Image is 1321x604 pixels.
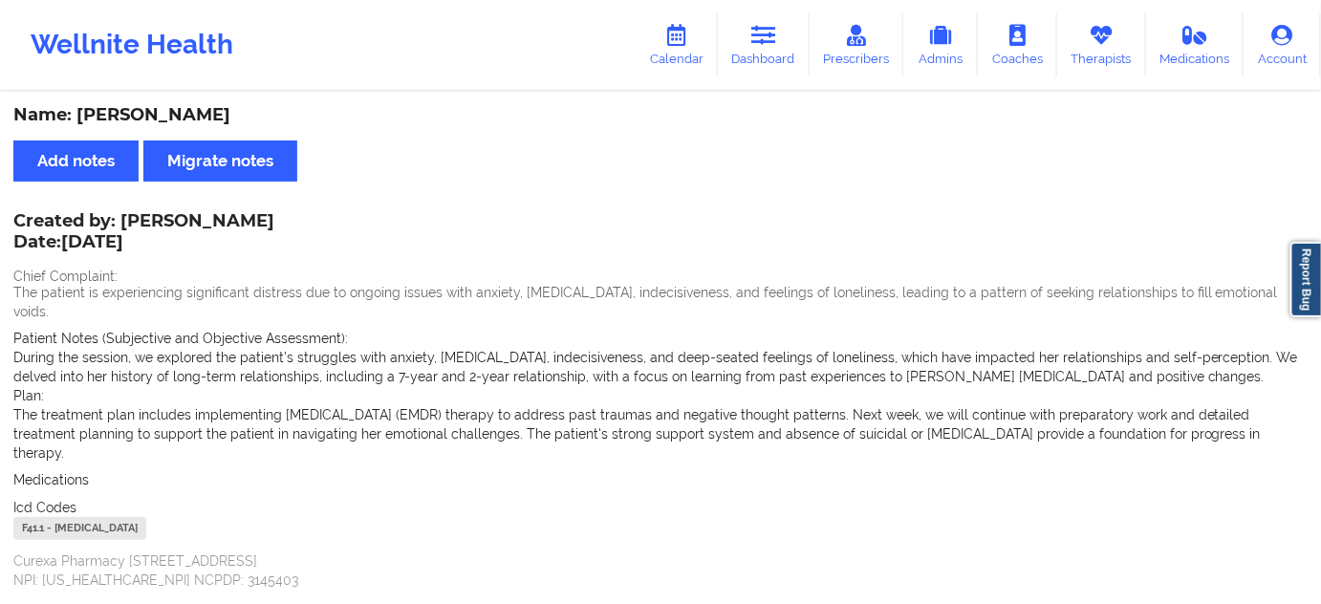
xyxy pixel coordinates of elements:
a: Report Bug [1290,242,1321,317]
a: Account [1244,13,1321,76]
span: Patient Notes (Subjective and Objective Assessment): [13,331,348,346]
a: Dashboard [718,13,810,76]
div: F41.1 - [MEDICAL_DATA] [13,517,146,540]
button: Add notes [13,140,139,182]
div: Created by: [PERSON_NAME] [13,211,274,255]
div: Name: [PERSON_NAME] [13,104,1308,126]
a: Therapists [1057,13,1146,76]
a: Prescribers [810,13,904,76]
p: Curexa Pharmacy [STREET_ADDRESS] NPI: [US_HEALTHCARE_NPI] NCPDP: 3145403 [13,551,1308,590]
p: The treatment plan includes implementing [MEDICAL_DATA] (EMDR) therapy to address past traumas an... [13,405,1308,463]
span: Icd Codes [13,500,76,515]
a: Calendar [636,13,718,76]
p: Date: [DATE] [13,230,274,255]
span: Chief Complaint: [13,269,118,284]
p: The patient is experiencing significant distress due to ongoing issues with anxiety, [MEDICAL_DAT... [13,283,1308,321]
a: Medications [1146,13,1245,76]
button: Migrate notes [143,140,297,182]
a: Coaches [978,13,1057,76]
span: Plan: [13,388,44,403]
span: Medications [13,472,89,487]
p: During the session, we explored the patient's struggles with anxiety, [MEDICAL_DATA], indecisiven... [13,348,1308,386]
a: Admins [903,13,978,76]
